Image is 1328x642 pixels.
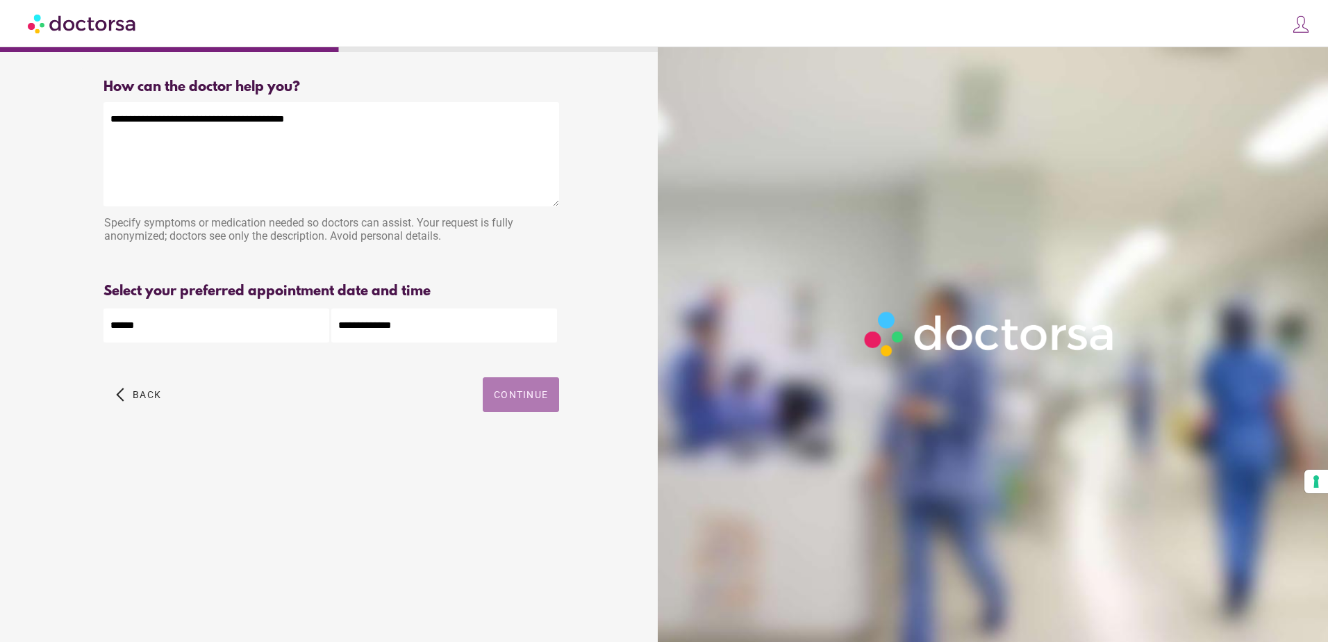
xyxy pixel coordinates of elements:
img: Logo-Doctorsa-trans-White-partial-flat.png [857,304,1122,363]
div: Select your preferred appointment date and time [103,283,559,299]
span: Continue [494,389,548,400]
span: Back [133,389,161,400]
button: Continue [483,377,559,412]
img: icons8-customer-100.png [1291,15,1311,34]
div: How can the doctor help you? [103,79,559,95]
div: Specify symptoms or medication needed so doctors can assist. Your request is fully anonymized; do... [103,209,559,253]
button: arrow_back_ios Back [110,377,167,412]
img: Doctorsa.com [28,8,138,39]
button: Your consent preferences for tracking technologies [1304,470,1328,493]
